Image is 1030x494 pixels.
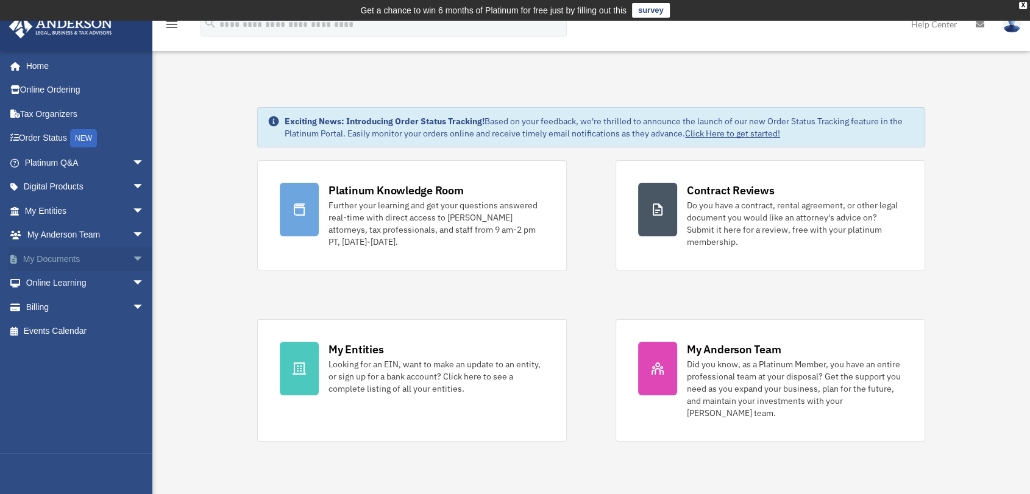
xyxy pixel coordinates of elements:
[329,358,544,395] div: Looking for an EIN, want to make an update to an entity, or sign up for a bank account? Click her...
[1019,2,1027,9] div: close
[132,271,157,296] span: arrow_drop_down
[285,116,485,127] strong: Exciting News: Introducing Order Status Tracking!
[132,223,157,248] span: arrow_drop_down
[132,175,157,200] span: arrow_drop_down
[257,160,567,270] a: Platinum Knowledge Room Further your learning and get your questions answered real-time with dire...
[687,199,903,248] div: Do you have a contract, rental agreement, or other legal document you would like an attorney's ad...
[9,78,163,102] a: Online Ordering
[285,115,915,139] div: Based on your feedback, we're thrilled to announce the launch of our new Order Status Tracking fe...
[9,319,163,344] a: Events Calendar
[1003,15,1021,33] img: User Pic
[5,15,116,38] img: Anderson Advisors Platinum Portal
[616,160,925,270] a: Contract Reviews Do you have a contract, rental agreement, or other legal document you would like...
[165,21,179,32] a: menu
[9,295,163,319] a: Billingarrow_drop_down
[132,295,157,320] span: arrow_drop_down
[9,247,163,271] a: My Documentsarrow_drop_down
[687,358,903,419] div: Did you know, as a Platinum Member, you have an entire professional team at your disposal? Get th...
[687,183,774,198] div: Contract Reviews
[329,199,544,248] div: Further your learning and get your questions answered real-time with direct access to [PERSON_NAM...
[329,342,383,357] div: My Entities
[685,128,780,139] a: Click Here to get started!
[9,175,163,199] a: Digital Productsarrow_drop_down
[687,342,781,357] div: My Anderson Team
[9,126,163,151] a: Order StatusNEW
[9,54,157,78] a: Home
[616,319,925,442] a: My Anderson Team Did you know, as a Platinum Member, you have an entire professional team at your...
[132,150,157,175] span: arrow_drop_down
[9,223,163,247] a: My Anderson Teamarrow_drop_down
[132,199,157,224] span: arrow_drop_down
[9,150,163,175] a: Platinum Q&Aarrow_drop_down
[9,102,163,126] a: Tax Organizers
[9,199,163,223] a: My Entitiesarrow_drop_down
[204,16,217,30] i: search
[132,247,157,272] span: arrow_drop_down
[165,17,179,32] i: menu
[360,3,627,18] div: Get a chance to win 6 months of Platinum for free just by filling out this
[70,129,97,147] div: NEW
[9,271,163,295] a: Online Learningarrow_drop_down
[257,319,567,442] a: My Entities Looking for an EIN, want to make an update to an entity, or sign up for a bank accoun...
[329,183,464,198] div: Platinum Knowledge Room
[632,3,670,18] a: survey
